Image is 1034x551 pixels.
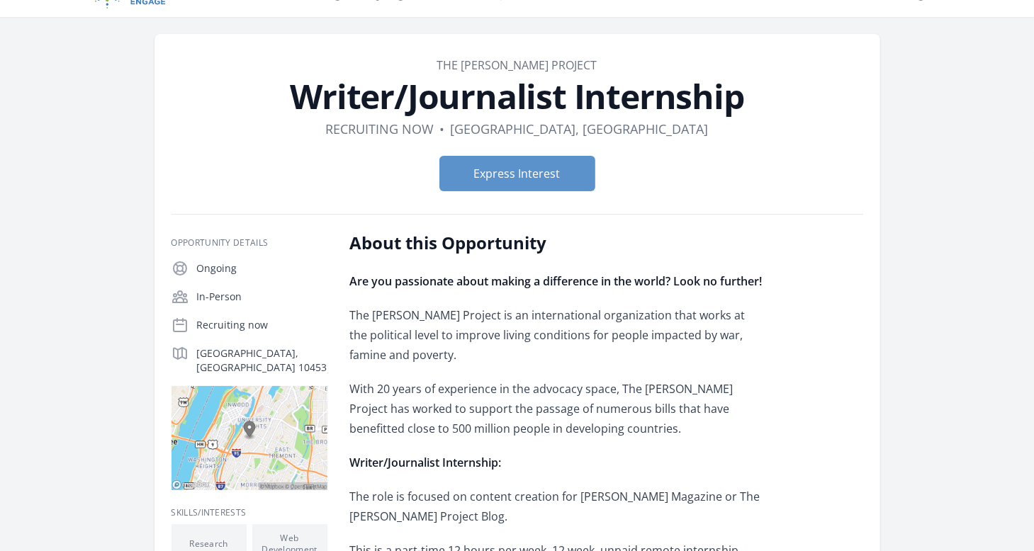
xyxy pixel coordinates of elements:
[451,119,709,139] dd: [GEOGRAPHIC_DATA], [GEOGRAPHIC_DATA]
[439,156,595,191] button: Express Interest
[197,318,327,332] p: Recruiting now
[172,237,327,249] h3: Opportunity Details
[197,346,327,375] p: [GEOGRAPHIC_DATA], [GEOGRAPHIC_DATA] 10453
[350,455,502,470] strong: Writer/Journalist Internship:
[437,57,597,73] a: The [PERSON_NAME] Project
[350,273,763,289] strong: Are you passionate about making a difference in the world? Look no further!
[440,119,445,139] div: •
[172,386,327,490] img: Map
[350,487,765,526] p: The role is focused on content creation for [PERSON_NAME] Magazine or The [PERSON_NAME] Project B...
[197,261,327,275] p: Ongoing
[350,379,765,438] p: With 20 years of experience in the advocacy space, The [PERSON_NAME] Project has worked to suppor...
[197,290,327,304] p: In-Person
[350,305,765,365] p: The [PERSON_NAME] Project is an international organization that works at the political level to i...
[326,119,434,139] dd: Recruiting now
[172,79,863,113] h1: Writer/Journalist Internship
[172,507,327,518] h3: Skills/Interests
[350,232,765,254] h2: About this Opportunity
